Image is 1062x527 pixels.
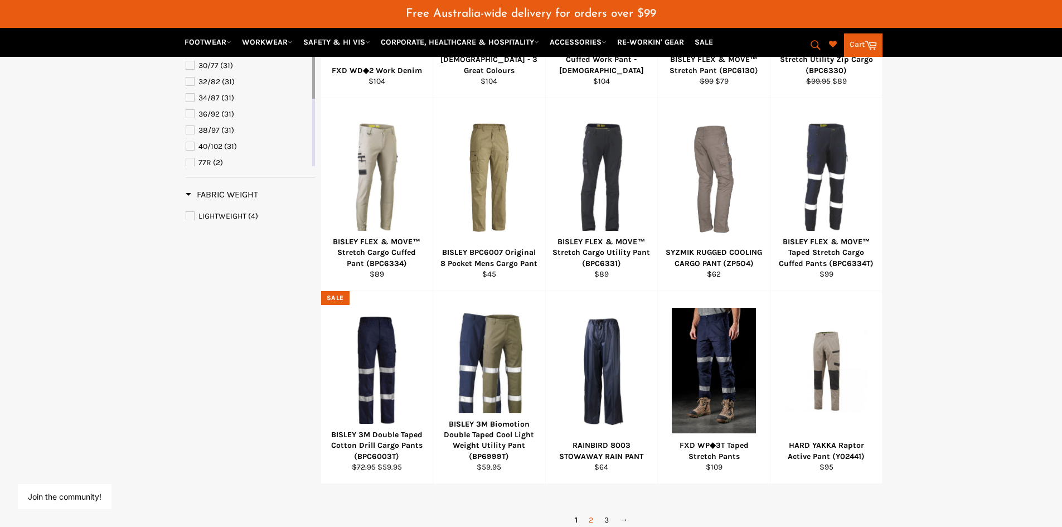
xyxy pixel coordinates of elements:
[440,419,539,462] div: BISLEY 3M Biomotion Double Taped Cool Light Weight Utility Pant (BP6999T)
[186,189,258,200] h3: Fabric Weight
[552,43,651,76] div: FXD WP◆4W Stretch Cuffed Work Pant - [DEMOGRAPHIC_DATA]
[186,124,310,137] a: 38/97
[186,141,310,153] a: 40/102
[672,308,756,434] img: FXD WP◆3T Taped Stretch Pants - Workin' Gear
[560,308,644,434] img: RAINBIRD 8003 STOWAWAY RAIN PANT - Workin' Gear
[672,115,756,241] img: SYZMIK ZP5O4 RUGGED COOLING CARGO PANT - Workin' Gear
[700,76,714,86] s: $99
[665,247,763,269] div: SYZMIK RUGGED COOLING CARGO PANT (ZP5O4)
[777,269,875,279] div: $99
[777,76,875,86] div: $89
[770,98,882,291] a: BISLEY FLEX & MOVE™ Taped Stretch Cargo Cuffed Pants (BPC6334T) - Workin' Gear BISLEY FLEX & MOVE...
[665,440,763,462] div: FXD WP◆3T Taped Stretch Pants
[198,211,246,221] span: LIGHTWEIGHT
[321,98,433,291] a: BISLEY FLEX & MOVE™ Stretch Cargo Cuffed Pant (BPC6334) - Workin' Gear BISLEY FLEX & MOVE™ Stretc...
[198,158,211,167] span: 77R
[221,109,234,119] span: (31)
[248,211,258,221] span: (4)
[328,269,426,279] div: $89
[552,440,651,462] div: RAINBIRD 8003 STOWAWAY RAIN PANT
[777,440,875,462] div: HARD YAKKA Raptor Active Pant (Y02441)
[784,122,869,234] img: BISLEY FLEX & MOVE™ Taped Stretch Cargo Cuffed Pants (BPC6334T) - Workin' Gear
[440,76,539,86] div: $104
[447,122,531,234] img: BISLEY BPC6007 Original 8 Pocket Mens Cargo Pant - Workin' Gear
[221,93,234,103] span: (31)
[545,291,658,484] a: RAINBIRD 8003 STOWAWAY RAIN PANT - Workin' Gear RAINBIRD 8003 STOWAWAY RAIN PANT $64
[328,76,426,86] div: $104
[784,328,869,413] img: Workin Gear - HARD YAKKA Y02441 Raptor Active Pant
[657,98,770,291] a: SYZMIK ZP5O4 RUGGED COOLING CARGO PANT - Workin' Gear SYZMIK RUGGED COOLING CARGO PANT (ZP5O4) $62
[777,462,875,472] div: $95
[328,236,426,269] div: BISLEY FLEX & MOVE™ Stretch Cargo Cuffed Pant (BPC6334)
[198,125,220,135] span: 38/97
[844,33,882,57] a: Cart
[406,8,656,20] span: Free Australia-wide delivery for orders over $99
[186,60,310,72] a: 30/77
[665,269,763,279] div: $62
[433,291,545,484] a: BISLEY BP6999T 3M Biomotion Double Taped Cool Light Weight Utility Pant - Workin' Gear BISLEY 3M ...
[545,98,658,291] a: BISLEY FLEX & MOVE™ Stretch Cargo Utility Pant (BPC6331) - Workin' Gear BISLEY FLEX & MOVE™ Stret...
[451,305,527,436] img: BISLEY BP6999T 3M Biomotion Double Taped Cool Light Weight Utility Pant - Workin' Gear
[806,76,831,86] s: $99.95
[770,291,882,484] a: Workin Gear - HARD YAKKA Y02441 Raptor Active Pant HARD YAKKA Raptor Active Pant (Y02441) $95
[180,32,236,52] a: FOOTWEAR
[440,462,539,472] div: $59.95
[335,315,419,427] img: BISLEY BPC6003T 3M Double Taped Cotton Drill Cargo Pants - Workin' Gear
[376,32,544,52] a: CORPORATE, HEALTHCARE & HOSPITALITY
[220,61,233,70] span: (31)
[690,32,717,52] a: SALE
[328,65,426,76] div: FXD WD◆2 Work Denim
[198,142,222,151] span: 40/102
[198,61,219,70] span: 30/77
[198,77,220,86] span: 32/82
[186,92,310,104] a: 34/87
[613,32,688,52] a: RE-WORKIN' GEAR
[328,429,426,462] div: BISLEY 3M Double Taped Cotton Drill Cargo Pants (BPC6003T)
[186,157,310,169] a: 77R
[186,210,315,223] a: LIGHTWEIGHT
[352,462,376,472] s: $72.95
[198,93,220,103] span: 34/87
[440,247,539,269] div: BISLEY BPC6007 Original 8 Pocket Mens Cargo Pant
[777,236,875,269] div: BISLEY FLEX & MOVE™ Taped Stretch Cargo Cuffed Pants (BPC6334T)
[335,122,419,234] img: BISLEY FLEX & MOVE™ Stretch Cargo Cuffed Pant (BPC6334) - Workin' Gear
[552,236,651,269] div: BISLEY FLEX & MOVE™ Stretch Cargo Utility Pant (BPC6331)
[665,76,763,86] div: $79
[321,291,433,484] a: BISLEY BPC6003T 3M Double Taped Cotton Drill Cargo Pants - Workin' Gear BISLEY 3M Double Taped Co...
[552,462,651,472] div: $64
[224,142,237,151] span: (31)
[198,109,220,119] span: 36/92
[545,32,611,52] a: ACCESSORIES
[221,125,234,135] span: (31)
[777,43,875,76] div: BISLEY FLEX & MOVE™ Stretch Utility Zip Cargo (BPC6330)
[186,108,310,120] a: 36/92
[665,462,763,472] div: $109
[440,269,539,279] div: $45
[222,77,235,86] span: (31)
[237,32,297,52] a: WORKWEAR
[433,98,545,291] a: BISLEY BPC6007 Original 8 Pocket Mens Cargo Pant - Workin' Gear BISLEY BPC6007 Original 8 Pocket ...
[28,492,101,501] button: Join the community!
[186,76,310,88] a: 32/82
[299,32,375,52] a: SAFETY & HI VIS
[213,158,223,167] span: (2)
[552,269,651,279] div: $89
[657,291,770,484] a: FXD WP◆3T Taped Stretch Pants - Workin' Gear FXD WP◆3T Taped Stretch Pants $109
[552,76,651,86] div: $104
[560,122,644,234] img: BISLEY FLEX & MOVE™ Stretch Cargo Utility Pant (BPC6331) - Workin' Gear
[321,291,350,305] div: Sale
[665,54,763,76] div: BISLEY FLEX & MOVE™ Stretch Pant (BPC6130)
[328,462,426,472] div: $59.95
